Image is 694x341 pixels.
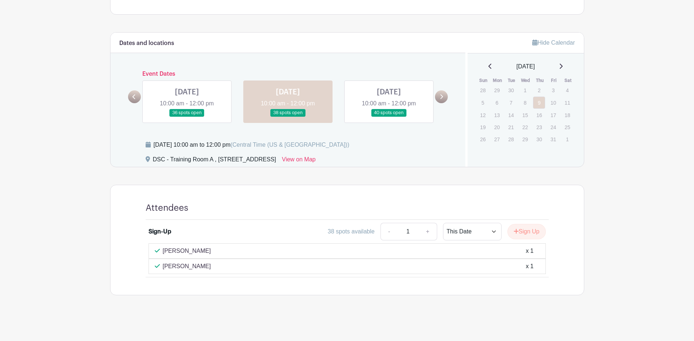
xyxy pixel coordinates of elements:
p: 1 [561,134,573,145]
p: 8 [519,97,531,108]
p: 30 [533,134,545,145]
a: 9 [533,97,545,109]
th: Mon [491,77,505,84]
p: 21 [505,121,517,133]
p: 6 [491,97,503,108]
p: 10 [547,97,559,108]
p: 1 [519,85,531,96]
p: 2 [533,85,545,96]
p: 25 [561,121,573,133]
p: 18 [561,109,573,121]
a: + [419,223,437,240]
p: 31 [547,134,559,145]
p: 22 [519,121,531,133]
p: 4 [561,85,573,96]
button: Sign Up [507,224,546,239]
span: [DATE] [517,62,535,71]
p: 29 [491,85,503,96]
p: 19 [477,121,489,133]
div: [DATE] 10:00 am to 12:00 pm [154,140,349,149]
a: Hide Calendar [532,40,575,46]
div: 38 spots available [328,227,375,236]
p: 24 [547,121,559,133]
p: 17 [547,109,559,121]
div: DSC - Training Room A , [STREET_ADDRESS] [153,155,276,167]
div: Sign-Up [149,227,171,236]
p: 7 [505,97,517,108]
p: [PERSON_NAME] [163,247,211,255]
p: 15 [519,109,531,121]
span: (Central Time (US & [GEOGRAPHIC_DATA])) [230,142,349,148]
h4: Attendees [146,203,188,213]
th: Tue [504,77,519,84]
p: 13 [491,109,503,121]
p: 3 [547,85,559,96]
p: 20 [491,121,503,133]
p: [PERSON_NAME] [163,262,211,271]
div: x 1 [526,247,533,255]
p: 29 [519,134,531,145]
th: Thu [533,77,547,84]
p: 28 [477,85,489,96]
p: 27 [491,134,503,145]
p: 30 [505,85,517,96]
p: 14 [505,109,517,121]
h6: Dates and locations [119,40,174,47]
h6: Event Dates [141,71,435,78]
th: Wed [519,77,533,84]
p: 11 [561,97,573,108]
div: x 1 [526,262,533,271]
th: Sun [476,77,491,84]
p: 23 [533,121,545,133]
p: 16 [533,109,545,121]
a: - [380,223,397,240]
th: Sat [561,77,575,84]
p: 26 [477,134,489,145]
th: Fri [547,77,561,84]
p: 28 [505,134,517,145]
p: 12 [477,109,489,121]
a: View on Map [282,155,316,167]
p: 5 [477,97,489,108]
